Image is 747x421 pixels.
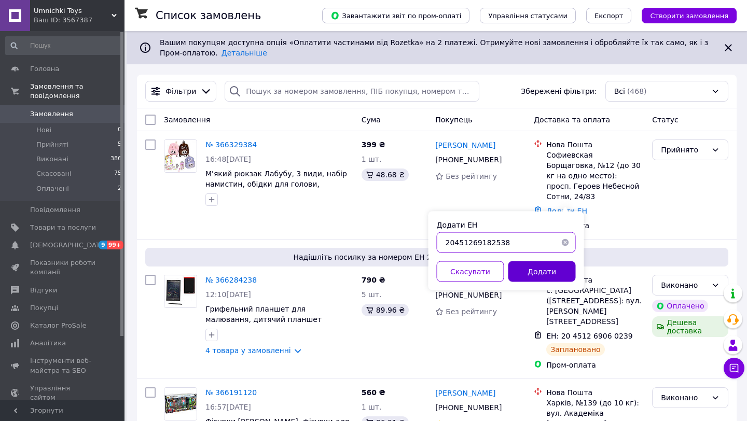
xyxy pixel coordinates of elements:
div: Заплановано [546,343,605,356]
span: Товари та послуги [30,223,96,232]
div: Нова Пошта [546,387,644,398]
span: 5 [118,140,121,149]
span: Покупці [30,303,58,313]
span: Повідомлення [30,205,80,215]
span: Нові [36,125,51,135]
div: Нова Пошта [546,275,644,285]
span: Збережені фільтри: [521,86,597,96]
a: Додати ЕН [546,207,587,215]
span: (468) [627,87,647,95]
span: Без рейтингу [446,172,497,180]
span: Головна [30,64,59,74]
span: Показники роботи компанії [30,258,96,277]
span: Покупець [435,116,472,124]
span: Замовлення [30,109,73,119]
span: 16:57[DATE] [205,403,251,411]
span: Відгуки [30,286,57,295]
span: Аналітика [30,339,66,348]
span: 9 [99,241,107,249]
a: № 366191120 [205,388,257,397]
span: Каталог ProSale [30,321,86,330]
a: [PERSON_NAME] [435,140,495,150]
span: Експорт [594,12,624,20]
button: Скасувати [437,261,504,282]
span: 399 ₴ [362,141,385,149]
span: Umnichki Toys [34,6,112,16]
button: Створити замовлення [642,8,737,23]
input: Пошук за номером замовлення, ПІБ покупця, номером телефону, Email, номером накладної [225,81,479,102]
img: Фото товару [164,140,197,172]
a: М'який рюкзак Лабубу, 3 види, набір намистин, обідки для голови, брошка, наклейки, ремінці регулю... [205,170,349,209]
span: Без рейтингу [446,307,497,316]
div: Післяплата [546,220,644,231]
span: Управління статусами [488,12,568,20]
span: Cума [362,116,381,124]
div: [PHONE_NUMBER] [433,400,504,415]
span: 75 [114,169,121,178]
div: 48.68 ₴ [362,169,409,181]
span: ЕН: 20 4512 6906 0239 [546,332,633,340]
div: Софиевская Борщаговка, №12 (до 30 кг на одно место): просп. Героев Небесной Сотни, 24/83 [546,150,644,202]
span: 386 [110,155,121,164]
span: Фільтри [165,86,196,96]
img: Фото товару [164,388,197,420]
span: 99+ [107,241,124,249]
span: 5 шт. [362,290,382,299]
h1: Список замовлень [156,9,261,22]
a: Створити замовлення [631,11,737,19]
a: № 366284238 [205,276,257,284]
span: Надішліть посилку за номером ЕН 20451269060239, щоб отримати оплату [149,252,724,262]
button: Чат з покупцем [724,358,744,378]
span: Замовлення [164,116,210,124]
span: 790 ₴ [362,276,385,284]
button: Експорт [586,8,632,23]
div: Ваш ID: 3567387 [34,16,125,25]
a: Фото товару [164,275,197,308]
span: Прийняті [36,140,68,149]
span: Доставка та оплата [534,116,610,124]
span: [DEMOGRAPHIC_DATA] [30,241,107,250]
button: Управління статусами [480,8,576,23]
span: Створити замовлення [650,12,728,20]
img: Фото товару [164,275,197,307]
span: 12:10[DATE] [205,290,251,299]
div: Пром-оплата [546,360,644,370]
span: 1 шт. [362,155,382,163]
div: с. [GEOGRAPHIC_DATA] ([STREET_ADDRESS]: вул. [PERSON_NAME][STREET_ADDRESS] [546,285,644,327]
span: Управління сайтом [30,384,96,402]
span: Вашим покупцям доступна опція «Оплатити частинами від Rozetka» на 2 платежі. Отримуйте нові замов... [160,38,708,57]
span: 0 [118,125,121,135]
a: 4 товара у замовленні [205,346,291,355]
div: Нова Пошта [546,139,644,150]
a: [PERSON_NAME] [435,388,495,398]
span: 560 ₴ [362,388,385,397]
span: Виконані [36,155,68,164]
span: Інструменти веб-майстра та SEO [30,356,96,375]
div: Дешева доставка [652,316,728,337]
span: Всі [614,86,625,96]
div: Оплачено [652,300,708,312]
input: Пошук [5,36,122,55]
div: Виконано [661,392,707,403]
span: 16:48[DATE] [205,155,251,163]
div: Прийнято [661,144,707,156]
span: Замовлення та повідомлення [30,82,125,101]
span: Скасовані [36,169,72,178]
div: 89.96 ₴ [362,304,409,316]
div: [PHONE_NUMBER] [433,288,504,302]
a: Детальніше [222,49,267,57]
label: Додати ЕН [437,221,478,229]
div: [PHONE_NUMBER] [433,152,504,167]
span: 2 [118,184,121,193]
a: Фото товару [164,139,197,173]
span: 1 шт. [362,403,382,411]
button: Завантажити звіт по пром-оплаті [322,8,469,23]
button: Додати [508,261,576,282]
span: Завантажити звіт по пром-оплаті [330,11,461,20]
span: Оплачені [36,184,69,193]
span: Статус [652,116,679,124]
button: Очистить [555,232,576,253]
a: Грифельний планшет для малювання, дитячий планшет графічний, планшет зі стилусом (TY87166) [205,305,330,344]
